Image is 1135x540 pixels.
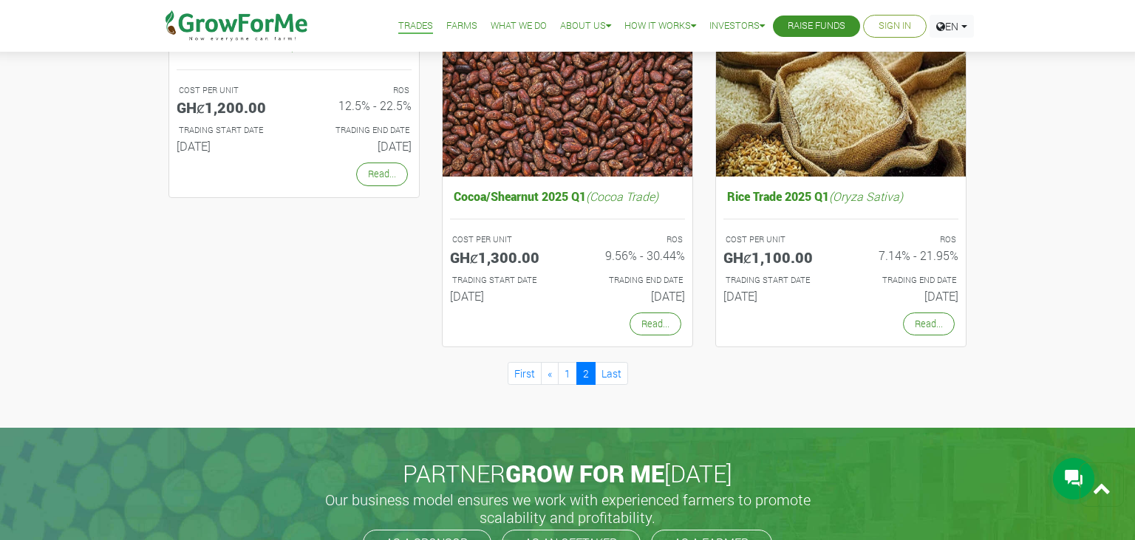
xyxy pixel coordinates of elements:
[307,84,409,97] p: ROS
[576,362,596,385] a: 2
[450,289,556,303] h6: [DATE]
[879,18,911,34] a: Sign In
[450,185,685,309] a: Cocoa/Shearnut 2025 Q1(Cocoa Trade) COST PER UNIT GHȼ1,300.00 ROS 9.56% - 30.44% TRADING START DA...
[930,15,974,38] a: EN
[903,312,955,335] a: Read...
[548,366,552,380] span: «
[452,274,554,287] p: Estimated Trading Start Date
[179,124,281,137] p: Estimated Trading Start Date
[630,312,681,335] a: Read...
[505,457,664,489] span: GROW FOR ME
[595,362,628,385] a: Last
[177,139,283,153] h6: [DATE]
[624,18,696,34] a: How it Works
[491,18,547,34] a: What We Do
[829,188,903,204] i: (Oryza Sativa)
[716,9,966,177] img: growforme image
[586,188,658,204] i: (Cocoa Trade)
[446,18,477,34] a: Farms
[852,248,958,262] h6: 7.14% - 21.95%
[558,362,577,385] a: 1
[723,289,830,303] h6: [DATE]
[177,35,412,159] a: Cashew Trade 2025 Q1 COST PER UNIT GHȼ1,200.00 ROS 12.5% - 22.5% TRADING START DATE [DATE] TRADIN...
[305,139,412,153] h6: [DATE]
[452,233,554,246] p: COST PER UNIT
[788,18,845,34] a: Raise Funds
[168,362,967,385] nav: Page Navigation
[581,233,683,246] p: ROS
[854,274,956,287] p: Estimated Trading End Date
[508,362,542,385] a: First
[726,233,828,246] p: COST PER UNIT
[450,248,556,266] h5: GHȼ1,300.00
[450,185,685,207] h5: Cocoa/Shearnut 2025 Q1
[309,491,826,526] h5: Our business model ensures we work with experienced farmers to promote scalability and profitabil...
[305,98,412,112] h6: 12.5% - 22.5%
[581,274,683,287] p: Estimated Trading End Date
[179,84,281,97] p: COST PER UNIT
[579,289,685,303] h6: [DATE]
[852,289,958,303] h6: [DATE]
[307,124,409,137] p: Estimated Trading End Date
[723,248,830,266] h5: GHȼ1,100.00
[726,274,828,287] p: Estimated Trading Start Date
[709,18,765,34] a: Investors
[177,98,283,116] h5: GHȼ1,200.00
[398,18,433,34] a: Trades
[443,9,692,177] img: growforme image
[723,185,958,309] a: Rice Trade 2025 Q1(Oryza Sativa) COST PER UNIT GHȼ1,100.00 ROS 7.14% - 21.95% TRADING START DATE ...
[356,163,408,185] a: Read...
[560,18,611,34] a: About Us
[854,233,956,246] p: ROS
[723,185,958,207] h5: Rice Trade 2025 Q1
[163,459,972,488] h2: PARTNER [DATE]
[579,248,685,262] h6: 9.56% - 30.44%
